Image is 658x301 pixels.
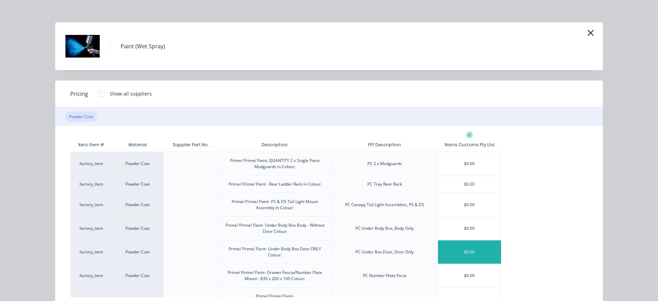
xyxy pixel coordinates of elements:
div: factory_item [71,264,112,287]
div: PC 2 x Mudguards [367,161,402,167]
div: Powder Coat [112,152,163,175]
div: $0.00 [438,264,501,287]
div: Powder Coat [112,175,163,193]
div: Xero Item # [71,138,112,152]
img: Paint (Wet Spray) [65,29,100,63]
div: PC Canopy Tail Light Assemblies, PS & DS [345,202,424,208]
div: Powder Coat [112,240,163,264]
div: Prime/ Prime/ Paint, QUANTITY 2 x Single Piece Mudguards in Colour: [224,158,326,170]
div: $0.00 [438,240,501,264]
div: Prime/ Prime/ Paint- Under Body Box Door ONLY Colour: [224,246,326,258]
div: Narns Customs Pty Ltd [445,142,494,148]
div: Prime/ Prime/ Paint- Under Body Box Body - Without Door Colour: [224,222,326,235]
div: Prime/ Prime/ Paint - Rear Ladder Rack in Colour: [229,181,321,187]
div: $0.00 [438,176,501,193]
div: Prime/ Prime/ Paint- Drawer Fascia/Number Plate Mount - 830 x 200 x 100 Colour: [224,269,326,282]
div: factory_item [71,193,112,216]
div: factory_item [71,152,112,175]
div: $0.00 [438,193,501,216]
div: factory_item [71,175,112,193]
div: PC Tray Rear Rack [367,181,402,187]
div: $0.00 [438,152,501,175]
div: Powder Coat [65,112,97,122]
div: Powder Coat [112,216,163,240]
div: Powder Coat [112,193,163,216]
div: $0.00 [438,217,501,240]
div: Paint (Wet Spray) [121,42,165,50]
div: Prime/ Prime/ Paint- PS & DS Tail Light Mount Assembly In Colour: [224,199,326,211]
span: Pricing [70,90,88,98]
div: FFF Description [363,136,406,153]
div: PC Under Body Box, Body Only [355,225,414,231]
div: factory_item [71,216,112,240]
div: Description [256,136,293,153]
div: Supplier Part No. [167,136,214,153]
div: PC Number Plate Facia [363,273,406,279]
div: Powder Coat [112,264,163,287]
div: Material [112,138,163,152]
div: Show all suppliers [110,90,152,97]
div: factory_item [71,240,112,264]
div: PC Under Box Door, Door Only [355,249,414,255]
